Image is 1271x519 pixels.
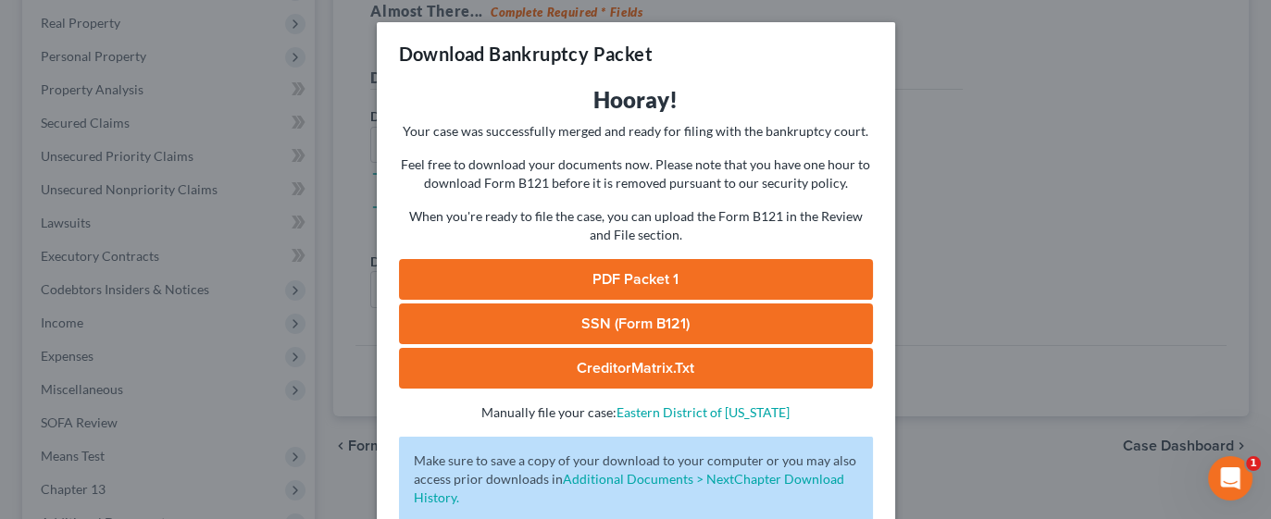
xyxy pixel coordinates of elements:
[399,155,873,192] p: Feel free to download your documents now. Please note that you have one hour to download Form B12...
[399,207,873,244] p: When you're ready to file the case, you can upload the Form B121 in the Review and File section.
[399,41,653,67] h3: Download Bankruptcy Packet
[399,403,873,422] p: Manually file your case:
[399,259,873,300] a: PDF Packet 1
[1246,456,1261,471] span: 1
[617,404,790,420] a: Eastern District of [US_STATE]
[399,122,873,141] p: Your case was successfully merged and ready for filing with the bankruptcy court.
[414,451,858,507] p: Make sure to save a copy of your download to your computer or you may also access prior downloads in
[399,348,873,389] a: CreditorMatrix.txt
[1208,456,1252,500] iframe: Intercom live chat
[399,85,873,115] h3: Hooray!
[399,303,873,344] a: SSN (Form B121)
[414,471,844,505] a: Additional Documents > NextChapter Download History.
